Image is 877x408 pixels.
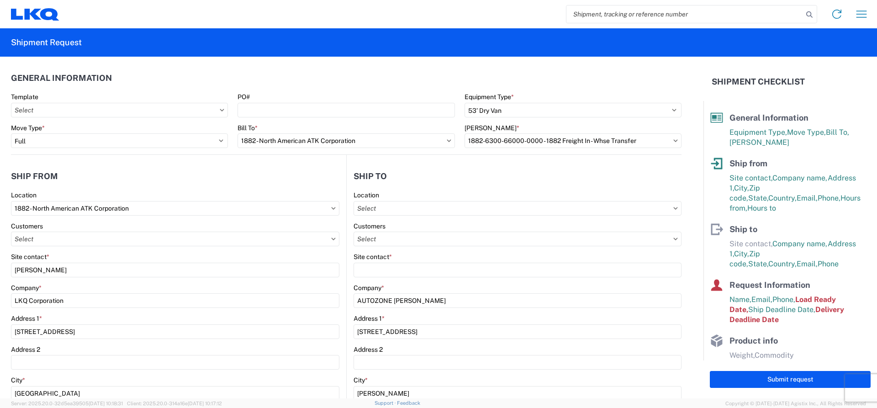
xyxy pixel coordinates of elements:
[729,239,772,248] span: Site contact,
[748,260,768,268] span: State,
[751,295,772,304] span: Email,
[712,76,805,87] h2: Shipment Checklist
[354,253,392,261] label: Site contact
[729,159,767,168] span: Ship from
[11,191,37,199] label: Location
[11,284,42,292] label: Company
[354,172,387,181] h2: Ship to
[465,124,519,132] label: [PERSON_NAME]
[354,222,386,230] label: Customers
[725,399,866,408] span: Copyright © [DATE]-[DATE] Agistix Inc., All Rights Reserved
[787,128,826,137] span: Move Type,
[797,194,818,202] span: Email,
[354,376,368,384] label: City
[11,93,38,101] label: Template
[729,138,789,147] span: [PERSON_NAME]
[734,249,749,258] span: City,
[465,133,682,148] input: Select
[354,314,385,323] label: Address 1
[11,37,82,48] h2: Shipment Request
[89,401,123,406] span: [DATE] 10:18:31
[238,93,250,101] label: PO#
[729,113,808,122] span: General Information
[729,224,757,234] span: Ship to
[734,184,749,192] span: City,
[238,124,258,132] label: Bill To
[748,194,768,202] span: State,
[772,295,795,304] span: Phone,
[768,194,797,202] span: Country,
[729,174,772,182] span: Site contact,
[11,222,43,230] label: Customers
[11,232,339,246] input: Select
[772,239,828,248] span: Company name,
[11,172,58,181] h2: Ship from
[188,401,222,406] span: [DATE] 10:17:12
[729,128,787,137] span: Equipment Type,
[397,400,420,406] a: Feedback
[11,401,123,406] span: Server: 2025.20.0-32d5ea39505
[11,253,49,261] label: Site contact
[729,280,810,290] span: Request Information
[768,260,797,268] span: Country,
[755,351,794,360] span: Commodity
[465,93,514,101] label: Equipment Type
[747,204,776,212] span: Hours to
[11,345,40,354] label: Address 2
[354,191,379,199] label: Location
[797,260,818,268] span: Email,
[11,314,42,323] label: Address 1
[354,232,682,246] input: Select
[238,133,454,148] input: Select
[354,345,383,354] label: Address 2
[772,174,828,182] span: Company name,
[818,260,839,268] span: Phone
[710,371,871,388] button: Submit request
[11,74,112,83] h2: General Information
[11,124,45,132] label: Move Type
[354,284,384,292] label: Company
[127,401,222,406] span: Client: 2025.20.0-314a16e
[11,376,25,384] label: City
[729,351,755,360] span: Weight,
[354,201,682,216] input: Select
[818,194,840,202] span: Phone,
[729,336,778,345] span: Product info
[375,400,397,406] a: Support
[11,201,339,216] input: Select
[11,103,228,117] input: Select
[729,295,751,304] span: Name,
[566,5,803,23] input: Shipment, tracking or reference number
[826,128,849,137] span: Bill To,
[748,305,815,314] span: Ship Deadline Date,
